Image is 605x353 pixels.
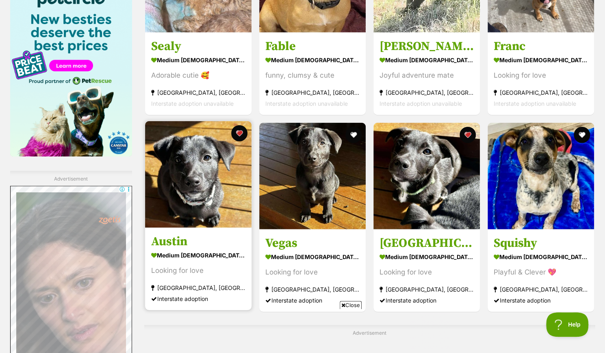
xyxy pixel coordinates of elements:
strong: medium [DEMOGRAPHIC_DATA] Dog [494,251,588,263]
a: Squishy medium [DEMOGRAPHIC_DATA] Dog Playful & Clever 💖 [GEOGRAPHIC_DATA], [GEOGRAPHIC_DATA] Int... [488,229,594,312]
strong: medium [DEMOGRAPHIC_DATA] Dog [265,251,360,263]
a: [PERSON_NAME] medium [DEMOGRAPHIC_DATA] Dog Joyful adventure mate [GEOGRAPHIC_DATA], [GEOGRAPHIC_... [373,33,480,115]
a: Vegas medium [DEMOGRAPHIC_DATA] Dog Looking for love [GEOGRAPHIC_DATA], [GEOGRAPHIC_DATA] Interst... [259,229,366,312]
a: Sealy medium [DEMOGRAPHIC_DATA] Dog Adorable cutie 🥰 [GEOGRAPHIC_DATA], [GEOGRAPHIC_DATA] Interst... [145,33,252,115]
button: favourite [460,127,476,143]
strong: [GEOGRAPHIC_DATA], [GEOGRAPHIC_DATA] [494,284,588,295]
strong: [GEOGRAPHIC_DATA], [GEOGRAPHIC_DATA] [151,87,245,98]
h3: [PERSON_NAME] [379,39,474,54]
h3: Fable [265,39,360,54]
strong: [GEOGRAPHIC_DATA], [GEOGRAPHIC_DATA] [379,284,474,295]
div: Interstate adoption [151,293,245,304]
button: favourite [231,125,247,142]
div: Joyful adventure mate [379,70,474,81]
button: favourite [574,127,590,143]
a: [GEOGRAPHIC_DATA] medium [DEMOGRAPHIC_DATA] Dog Looking for love [GEOGRAPHIC_DATA], [GEOGRAPHIC_D... [373,229,480,312]
strong: medium [DEMOGRAPHIC_DATA] Dog [151,249,245,261]
span: Interstate adoption unavailable [494,100,576,107]
a: Franc medium [DEMOGRAPHIC_DATA] Dog Looking for love [GEOGRAPHIC_DATA], [GEOGRAPHIC_DATA] Interst... [488,33,594,115]
h3: Franc [494,39,588,54]
a: Austin medium [DEMOGRAPHIC_DATA] Dog Looking for love [GEOGRAPHIC_DATA], [GEOGRAPHIC_DATA] Inters... [145,228,252,310]
span: Interstate adoption unavailable [151,100,234,107]
h3: [GEOGRAPHIC_DATA] [379,235,474,251]
h3: Austin [151,234,245,249]
strong: medium [DEMOGRAPHIC_DATA] Dog [379,251,474,263]
div: Looking for love [379,267,474,278]
span: Close [340,301,362,309]
div: Looking for love [265,267,360,278]
div: Looking for love [151,265,245,276]
span: Interstate adoption unavailable [379,100,462,107]
a: Fable medium [DEMOGRAPHIC_DATA] Dog funny, clumsy & cute [GEOGRAPHIC_DATA], [GEOGRAPHIC_DATA] Int... [259,33,366,115]
div: Adorable cutie 🥰 [151,70,245,81]
strong: [GEOGRAPHIC_DATA], [GEOGRAPHIC_DATA] [151,282,245,293]
strong: medium [DEMOGRAPHIC_DATA] Dog [265,54,360,66]
span: Interstate adoption unavailable [265,100,348,107]
h3: Squishy [494,235,588,251]
div: Interstate adoption [494,295,588,306]
strong: medium [DEMOGRAPHIC_DATA] Dog [494,54,588,66]
div: Playful & Clever 💖 [494,267,588,278]
strong: medium [DEMOGRAPHIC_DATA] Dog [151,54,245,66]
div: Looking for love [494,70,588,81]
img: Sydney - Border Collie Dog [373,123,480,229]
strong: [GEOGRAPHIC_DATA], [GEOGRAPHIC_DATA] [265,87,360,98]
h3: Sealy [151,39,245,54]
div: Interstate adoption [379,295,474,306]
img: Squishy - Mixed Dog [488,123,594,229]
strong: medium [DEMOGRAPHIC_DATA] Dog [379,54,474,66]
h3: Vegas [265,235,360,251]
div: Interstate adoption [265,295,360,306]
iframe: Help Scout Beacon - Open [546,312,589,337]
strong: [GEOGRAPHIC_DATA], [GEOGRAPHIC_DATA] [265,284,360,295]
div: funny, clumsy & cute [265,70,360,81]
img: Austin - Border Collie Dog [145,121,252,228]
strong: [GEOGRAPHIC_DATA], [GEOGRAPHIC_DATA] [494,87,588,98]
strong: [GEOGRAPHIC_DATA], [GEOGRAPHIC_DATA] [379,87,474,98]
button: favourite [345,127,362,143]
iframe: Advertisement [155,312,451,349]
img: Vegas - Border Collie Dog [259,123,366,229]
